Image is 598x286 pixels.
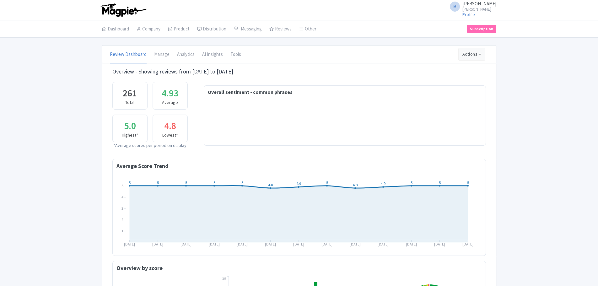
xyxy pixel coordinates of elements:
a: M [PERSON_NAME] [PERSON_NAME] [446,1,496,11]
a: Distribution [197,20,226,38]
tspan: [DATE] [293,242,304,246]
tspan: [DATE] [406,242,417,246]
tspan: 5 [121,183,123,188]
div: 261 [123,87,137,100]
tspan: 2 [121,217,123,222]
a: Manage [154,46,170,63]
tspan: 3 [121,206,123,211]
div: Overall sentiment - common phrases [208,88,482,98]
div: 5.0 [124,119,136,132]
tspan: [DATE] [350,242,361,246]
a: AI Insights [202,46,223,63]
tspan: [DATE] [180,242,191,246]
small: [PERSON_NAME] [462,7,496,11]
span: [PERSON_NAME] [462,1,496,7]
a: Product [168,20,190,38]
div: 4.93 [162,87,178,100]
div: Average Score Trend [116,162,482,175]
tspan: [DATE] [209,242,220,246]
div: Highest* [122,132,138,138]
a: Profile [462,12,475,17]
tspan: [DATE] [152,242,163,246]
div: Overview by score [116,264,482,272]
tspan: [DATE] [378,242,389,246]
div: *Average scores per period on display [112,142,188,149]
tspan: [DATE] [237,242,248,246]
a: Reviews [269,20,292,38]
a: Dashboard [102,20,129,38]
div: 4.8 [164,119,176,132]
a: Tools [230,46,241,63]
div: Average [162,99,178,106]
tspan: 1 [121,229,123,233]
button: Actions [458,48,485,61]
a: Subscription [467,25,496,33]
tspan: [DATE] [434,242,445,246]
a: Review Dashboard [110,46,147,63]
div: Lowest* [162,132,178,138]
tspan: [DATE] [462,242,473,246]
a: Other [299,20,316,38]
a: Company [137,20,160,38]
a: Analytics [177,46,195,63]
tspan: [DATE] [265,242,276,246]
div: Overview - Showing reviews from [DATE] to [DATE] [112,67,233,76]
div: Total [125,99,134,106]
span: M [450,2,460,12]
tspan: [DATE] [321,242,332,246]
tspan: [DATE] [124,242,135,246]
a: Messaging [234,20,262,38]
img: logo-ab69f6fb50320c5b225c76a69d11143b.png [99,3,148,17]
tspan: 4 [121,195,123,199]
tspan: 35 [222,276,226,281]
